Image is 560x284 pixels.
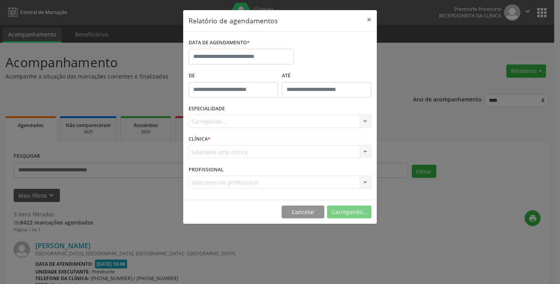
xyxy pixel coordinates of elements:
[282,206,324,219] button: Cancelar
[189,16,278,26] h5: Relatório de agendamentos
[189,103,225,115] label: ESPECIALIDADE
[189,133,210,145] label: CLÍNICA
[189,164,224,176] label: PROFISSIONAL
[361,10,377,29] button: Close
[189,37,250,49] label: DATA DE AGENDAMENTO
[189,70,278,82] label: De
[282,70,371,82] label: ATÉ
[327,206,371,219] button: Carregando...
